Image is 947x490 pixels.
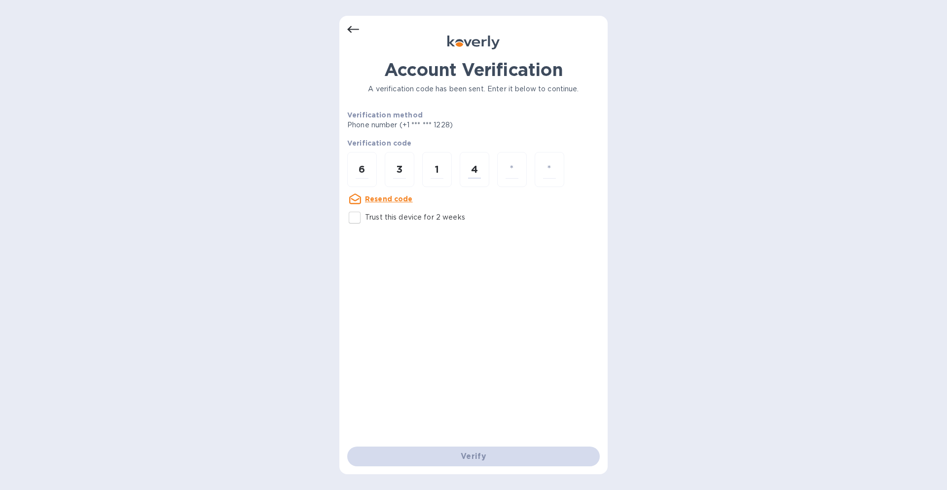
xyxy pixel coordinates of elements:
p: Verification code [347,138,600,148]
p: A verification code has been sent. Enter it below to continue. [347,84,600,94]
p: Phone number (+1 *** *** 1228) [347,120,528,130]
p: Trust this device for 2 weeks [365,212,465,223]
h1: Account Verification [347,59,600,80]
u: Resend code [365,195,413,203]
b: Verification method [347,111,423,119]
